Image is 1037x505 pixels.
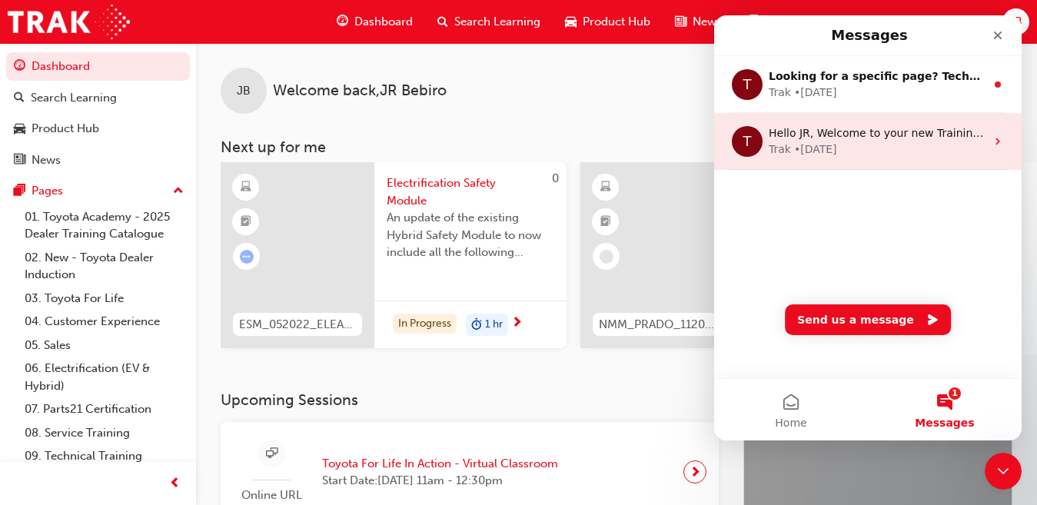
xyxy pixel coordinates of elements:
button: Pages [6,177,190,205]
h3: Upcoming Sessions [221,391,719,409]
span: booktick-icon [600,212,611,232]
span: pages-icon [746,12,758,32]
a: 04. Customer Experience [18,310,190,334]
a: Dashboard [6,52,190,81]
a: 07. Parts21 Certification [18,397,190,421]
button: Send us a message [71,289,237,320]
h3: Next up for me [196,138,1037,156]
span: next-icon [690,461,701,483]
a: 02. New - Toyota Dealer Induction [18,246,190,287]
span: up-icon [173,181,184,201]
div: Search Learning [31,89,117,107]
span: car-icon [565,12,577,32]
span: learningResourceType_ELEARNING-icon [600,178,611,198]
a: 08. Service Training [18,421,190,445]
span: Home [61,402,92,413]
span: 0 [552,171,559,185]
div: In Progress [393,314,457,334]
div: Trak [55,69,77,85]
a: 06. Electrification (EV & Hybrid) [18,357,190,397]
div: • [DATE] [80,126,123,142]
a: 01. Toyota Academy - 2025 Dealer Training Catalogue [18,205,190,246]
a: Product Hub [6,115,190,143]
span: learningRecordVerb_ATTEMPT-icon [240,250,254,264]
span: JB [1009,13,1022,31]
span: Online URL [233,487,310,504]
span: car-icon [14,122,25,136]
span: Welcome back , JR Bebiro [273,82,447,100]
span: search-icon [437,12,448,32]
a: News [6,146,190,174]
span: duration-icon [471,315,482,335]
div: Product Hub [32,120,99,138]
a: car-iconProduct Hub [553,6,663,38]
span: next-icon [511,317,523,331]
a: 03. Toyota For Life [18,287,190,311]
span: news-icon [14,154,25,168]
div: Pages [32,182,63,200]
iframe: Intercom live chat [985,453,1022,490]
div: News [32,151,61,169]
a: news-iconNews [663,6,734,38]
span: news-icon [675,12,686,32]
span: learningResourceType_ELEARNING-icon [241,178,251,198]
span: Dashboard [354,13,413,31]
span: Toyota For Life In Action - Virtual Classroom [322,455,558,473]
span: learningRecordVerb_NONE-icon [600,250,613,264]
span: pages-icon [14,184,25,198]
span: Looking for a specific page? Technical, Toyota Network Training, Technical Training Calendars [55,55,620,67]
iframe: Intercom live chat [714,15,1022,440]
span: Messages [201,402,260,413]
span: Start Date: [DATE] 11am - 12:30pm [322,472,558,490]
span: sessionType_ONLINE_URL-icon [266,444,278,463]
span: An update of the existing Hybrid Safety Module to now include all the following electrification v... [387,209,554,261]
span: News [693,13,722,31]
a: NMM_PRADO_112024_MODULE_12024 Landcruiser [PERSON_NAME] New Model Mechanisms - Model Outline 1Thi... [580,162,926,348]
span: Product Hub [583,13,650,31]
a: pages-iconPages [734,6,808,38]
span: ESM_052022_ELEARN [239,316,356,334]
span: prev-icon [169,474,181,493]
a: Search Learning [6,84,190,112]
span: Search Learning [454,13,540,31]
button: DashboardSearch LearningProduct HubNews [6,49,190,177]
a: 0ESM_052022_ELEARNElectrification Safety ModuleAn update of the existing Hybrid Safety Module to ... [221,162,567,348]
a: 05. Sales [18,334,190,357]
div: Profile image for Trak [18,111,48,141]
img: Trak [8,5,130,39]
div: • [DATE] [80,69,123,85]
span: search-icon [14,91,25,105]
span: booktick-icon [241,212,251,232]
span: 1 hr [485,316,503,334]
a: 09. Technical Training [18,444,190,468]
a: guage-iconDashboard [324,6,425,38]
button: Messages [154,364,307,425]
button: JB [1002,8,1029,35]
span: guage-icon [14,60,25,74]
span: Electrification Safety Module [387,174,554,209]
span: Pages [764,13,796,31]
div: Trak [55,126,77,142]
a: search-iconSearch Learning [425,6,553,38]
span: guage-icon [337,12,348,32]
span: NMM_PRADO_112024_MODULE_1 [599,316,716,334]
span: JB [237,82,251,100]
